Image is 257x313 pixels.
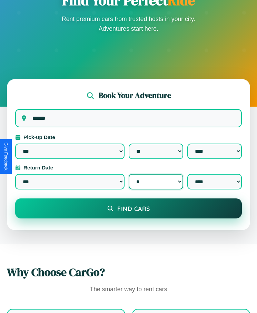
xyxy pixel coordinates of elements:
label: Return Date [15,165,242,170]
button: Find Cars [15,198,242,218]
p: The smarter way to rent cars [7,284,250,295]
p: Rent premium cars from trusted hosts in your city. Adventures start here. [60,14,198,33]
h2: Book Your Adventure [99,90,171,101]
label: Pick-up Date [15,134,242,140]
h2: Why Choose CarGo? [7,265,250,280]
div: Give Feedback [3,143,8,170]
